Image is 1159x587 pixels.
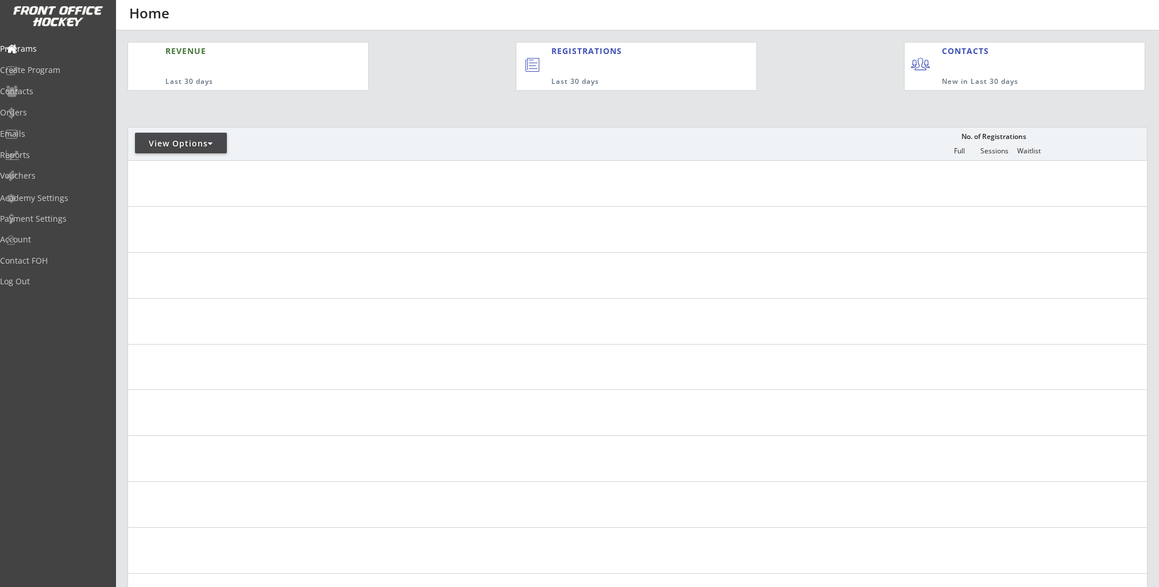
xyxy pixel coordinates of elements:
div: REVENUE [165,45,314,57]
div: Last 30 days [165,77,314,87]
div: Sessions [978,147,1012,155]
div: View Options [135,138,227,149]
div: Last 30 days [551,77,710,87]
div: Waitlist [1012,147,1046,155]
div: No. of Registrations [959,133,1030,141]
div: REGISTRATIONS [551,45,704,57]
div: New in Last 30 days [942,77,1091,87]
div: Full [942,147,977,155]
div: CONTACTS [942,45,994,57]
